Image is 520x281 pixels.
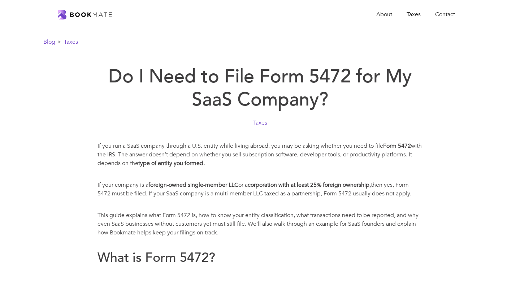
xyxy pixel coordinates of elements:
p: ‍ [97,200,422,209]
p: ‍ [97,170,422,178]
p: If you run a SaaS company through a U.S. entity while living abroad, you may be asking whether yo... [97,142,422,168]
h1: Do I Need to File Form 5472 for My SaaS Company? [96,65,424,111]
a: home [58,10,112,20]
strong: Form 5472 [383,142,411,150]
h2: What is Form 5472? [97,250,422,266]
a: Taxes [253,118,267,127]
a: Blog [43,38,55,46]
strong: foreign-owned single-member LLC [148,181,238,189]
p: ‍ [97,239,422,248]
a: Contact [428,7,462,22]
a: About [369,7,399,22]
a: Taxes [399,7,428,22]
strong: corporation with at least 25% foreign ownership, [248,181,371,189]
p: ‍ [97,270,422,279]
p: If your company is a or a then yes, Form 5472 must be filed. If your SaaS company is a multi-memb... [97,181,422,198]
p: This guide explains what Form 5472 is, how to know your entity classification, what transactions ... [97,211,422,237]
strong: type of entity you formed. [138,159,205,167]
a: Taxes [64,38,78,46]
